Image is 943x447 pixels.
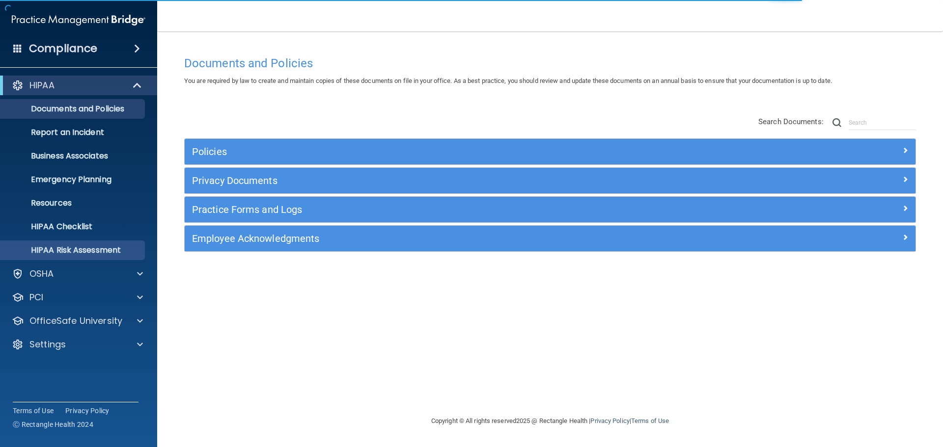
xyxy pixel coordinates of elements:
p: Report an Incident [6,128,140,137]
p: HIPAA [29,79,55,91]
p: OfficeSafe University [29,315,122,327]
h5: Employee Acknowledgments [192,233,725,244]
a: OSHA [12,268,143,280]
a: OfficeSafe University [12,315,143,327]
div: Copyright © All rights reserved 2025 @ Rectangle Health | | [371,405,729,437]
a: PCI [12,291,143,303]
p: HIPAA Risk Assessment [6,245,140,255]
span: Search Documents: [758,117,824,126]
img: PMB logo [12,10,145,30]
p: Documents and Policies [6,104,140,114]
p: HIPAA Checklist [6,222,140,232]
p: Resources [6,198,140,208]
img: ic-search.3b580494.png [832,118,841,127]
a: Employee Acknowledgments [192,231,908,246]
p: Business Associates [6,151,140,161]
span: Ⓒ Rectangle Health 2024 [13,420,93,429]
h5: Policies [192,146,725,157]
p: Settings [29,339,66,350]
h5: Practice Forms and Logs [192,204,725,215]
input: Search [849,115,916,130]
a: Privacy Documents [192,173,908,188]
a: Privacy Policy [65,406,110,416]
a: HIPAA [12,79,142,91]
a: Settings [12,339,143,350]
span: You are required by law to create and maintain copies of these documents on file in your office. ... [184,77,832,84]
a: Terms of Use [13,406,54,416]
a: Policies [192,144,908,159]
p: OSHA [29,268,54,280]
a: Terms of Use [631,417,669,424]
p: Emergency Planning [6,175,140,184]
h5: Privacy Documents [192,175,725,186]
h4: Compliance [29,42,97,55]
a: Privacy Policy [590,417,629,424]
p: PCI [29,291,43,303]
h4: Documents and Policies [184,57,916,70]
a: Practice Forms and Logs [192,202,908,217]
